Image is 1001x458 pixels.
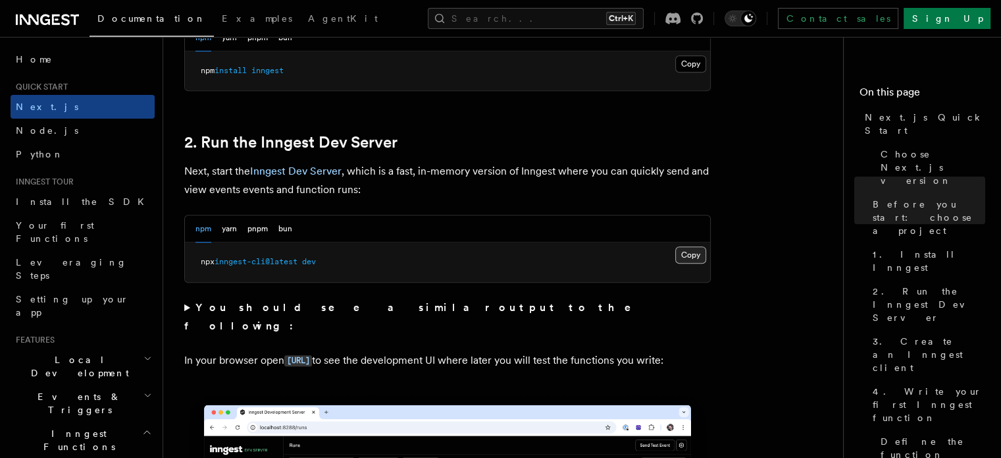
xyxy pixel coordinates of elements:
[873,385,985,424] span: 4. Write your first Inngest function
[90,4,214,37] a: Documentation
[184,133,398,152] a: 2. Run the Inngest Dev Server
[11,250,155,287] a: Leveraging Steps
[284,354,312,366] a: [URL]
[867,192,985,243] a: Before you start: choose a project
[11,142,155,166] a: Python
[11,177,74,187] span: Inngest tour
[428,8,644,29] button: Search...Ctrl+K
[11,95,155,119] a: Next.js
[16,196,152,207] span: Install the SDK
[215,257,297,266] span: inngest-cli@latest
[222,24,237,51] button: yarn
[184,162,711,199] p: Next, start the , which is a fast, in-memory version of Inngest where you can quickly send and vi...
[214,4,300,36] a: Examples
[222,13,292,24] span: Examples
[11,335,55,345] span: Features
[867,279,985,329] a: 2. Run the Inngest Dev Server
[875,142,985,192] a: Choose Next.js version
[11,82,68,92] span: Quick start
[873,335,985,374] span: 3. Create an Inngest client
[11,427,142,453] span: Inngest Functions
[308,13,378,24] span: AgentKit
[873,198,985,237] span: Before you start: choose a project
[247,24,268,51] button: pnpm
[284,355,312,366] code: [URL]
[16,220,94,244] span: Your first Functions
[16,125,78,136] span: Node.js
[11,214,155,250] a: Your first Functions
[300,4,386,36] a: AgentKit
[11,353,143,380] span: Local Development
[302,257,316,266] span: dev
[201,257,215,266] span: npx
[11,47,155,71] a: Home
[867,329,985,380] a: 3. Create an Inngest client
[250,165,342,177] a: Inngest Dev Server
[867,243,985,279] a: 1. Install Inngest
[865,111,985,137] span: Next.js Quick Start
[195,24,211,51] button: npm
[778,8,898,29] a: Contact sales
[16,149,64,159] span: Python
[278,24,292,51] button: bun
[201,66,215,75] span: npm
[11,190,155,214] a: Install the SDK
[195,215,211,243] button: npm
[11,119,155,142] a: Node.js
[11,385,155,422] button: Events & Triggers
[873,248,985,274] span: 1. Install Inngest
[184,351,711,370] p: In your browser open to see the development UI where later you will test the functions you write:
[725,11,756,26] button: Toggle dark mode
[247,215,268,243] button: pnpm
[16,101,78,112] span: Next.js
[881,148,985,187] span: Choose Next.js version
[867,380,985,430] a: 4. Write your first Inngest function
[675,55,706,72] button: Copy
[606,12,636,25] kbd: Ctrl+K
[11,390,143,416] span: Events & Triggers
[184,299,711,335] summary: You should see a similar output to the following:
[860,84,985,105] h4: On this page
[675,246,706,264] button: Copy
[873,285,985,324] span: 2. Run the Inngest Dev Server
[16,294,129,318] span: Setting up your app
[184,301,650,332] strong: You should see a similar output to the following:
[278,215,292,243] button: bun
[16,257,127,281] span: Leveraging Steps
[222,215,237,243] button: yarn
[251,66,284,75] span: inngest
[11,348,155,385] button: Local Development
[16,53,53,66] span: Home
[97,13,206,24] span: Documentation
[11,287,155,324] a: Setting up your app
[860,105,985,142] a: Next.js Quick Start
[215,66,247,75] span: install
[904,8,990,29] a: Sign Up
